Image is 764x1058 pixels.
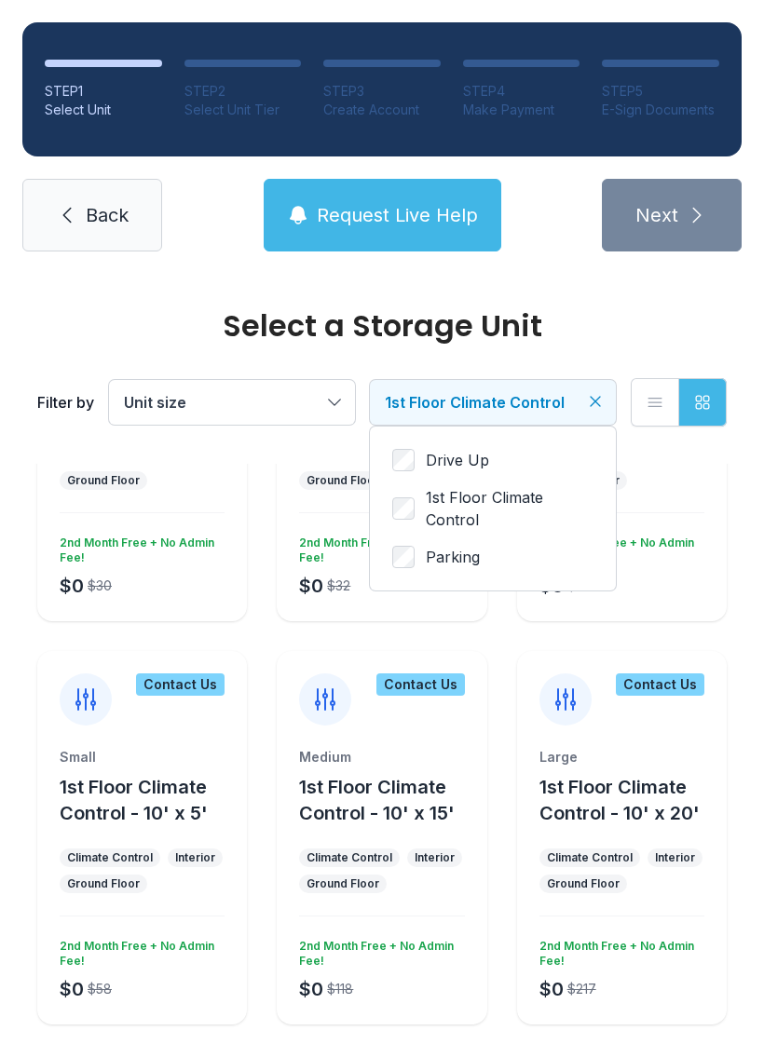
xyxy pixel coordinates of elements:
[567,980,596,998] div: $217
[37,311,727,341] div: Select a Storage Unit
[60,573,84,599] div: $0
[463,82,580,101] div: STEP 4
[52,931,225,969] div: 2nd Month Free + No Admin Fee!
[184,82,302,101] div: STEP 2
[317,202,478,228] span: Request Live Help
[532,528,704,565] div: 2nd Month Free + No Admin Fee!
[539,748,704,766] div: Large
[539,774,719,826] button: 1st Floor Climate Control - 10' x 20'
[184,101,302,119] div: Select Unit Tier
[602,101,719,119] div: E-Sign Documents
[299,748,464,766] div: Medium
[136,673,225,696] div: Contact Us
[392,497,415,520] input: 1st Floor Climate Control
[109,380,355,425] button: Unit size
[307,473,379,488] div: Ground Floor
[415,850,455,865] div: Interior
[299,573,323,599] div: $0
[327,980,353,998] div: $118
[88,576,112,595] div: $30
[67,850,153,865] div: Climate Control
[463,101,580,119] div: Make Payment
[635,202,678,228] span: Next
[655,850,695,865] div: Interior
[60,774,239,826] button: 1st Floor Climate Control - 10' x 5'
[323,82,441,101] div: STEP 3
[299,774,479,826] button: 1st Floor Climate Control - 10' x 15'
[539,976,564,1002] div: $0
[602,82,719,101] div: STEP 5
[60,776,208,824] span: 1st Floor Climate Control - 10' x 5'
[299,776,455,824] span: 1st Floor Climate Control - 10' x 15'
[385,393,565,412] span: 1st Floor Climate Control
[86,202,129,228] span: Back
[60,748,225,766] div: Small
[292,931,464,969] div: 2nd Month Free + No Admin Fee!
[292,528,464,565] div: 2nd Month Free + No Admin Fee!
[327,576,350,595] div: $32
[426,486,593,531] span: 1st Floor Climate Control
[426,449,489,471] span: Drive Up
[392,449,415,471] input: Drive Up
[124,393,186,412] span: Unit size
[52,528,225,565] div: 2nd Month Free + No Admin Fee!
[299,976,323,1002] div: $0
[88,980,112,998] div: $58
[307,850,392,865] div: Climate Control
[45,101,162,119] div: Select Unit
[67,473,140,488] div: Ground Floor
[532,931,704,969] div: 2nd Month Free + No Admin Fee!
[60,976,84,1002] div: $0
[376,673,465,696] div: Contact Us
[547,850,633,865] div: Climate Control
[547,876,620,891] div: Ground Floor
[426,546,480,568] span: Parking
[175,850,215,865] div: Interior
[323,101,441,119] div: Create Account
[539,776,700,824] span: 1st Floor Climate Control - 10' x 20'
[45,82,162,101] div: STEP 1
[370,380,616,425] button: 1st Floor Climate Control
[37,391,94,414] div: Filter by
[616,673,704,696] div: Contact Us
[67,876,140,891] div: Ground Floor
[586,392,605,411] button: Clear filters
[307,876,379,891] div: Ground Floor
[392,546,415,568] input: Parking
